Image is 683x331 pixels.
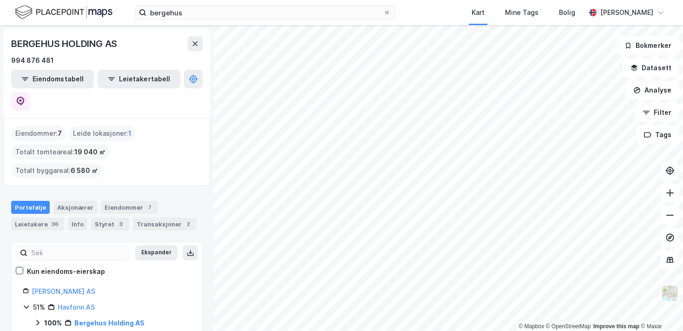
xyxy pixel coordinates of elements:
[27,266,105,277] div: Kun eiendoms-eierskap
[559,7,575,18] div: Bolig
[101,201,158,214] div: Eiendommer
[472,7,485,18] div: Kart
[617,36,679,55] button: Bokmerker
[32,287,95,295] a: [PERSON_NAME] AS
[44,318,62,329] div: 100%
[53,201,97,214] div: Aksjonærer
[74,146,105,158] span: 19 040 ㎡
[74,319,144,327] a: Bergehus Holding AS
[11,218,64,231] div: Leietakere
[184,219,193,229] div: 2
[68,218,87,231] div: Info
[625,81,679,99] button: Analyse
[11,70,94,88] button: Eiendomstabell
[635,103,679,122] button: Filter
[69,126,135,141] div: Leide lokasjoner :
[12,145,109,159] div: Totalt tomteareal :
[71,165,98,176] span: 6 580 ㎡
[116,219,125,229] div: 3
[91,218,129,231] div: Styret
[11,36,119,51] div: BERGEHUS HOLDING AS
[133,218,197,231] div: Transaksjoner
[600,7,653,18] div: [PERSON_NAME]
[546,323,591,330] a: OpenStreetMap
[637,286,683,331] iframe: Chat Widget
[50,219,60,229] div: 36
[636,126,679,144] button: Tags
[519,323,544,330] a: Mapbox
[623,59,679,77] button: Datasett
[27,246,129,260] input: Søk
[58,303,95,311] a: Havfonn AS
[637,286,683,331] div: Kontrollprogram for chat
[12,163,102,178] div: Totalt byggareal :
[58,128,62,139] span: 7
[15,4,112,20] img: logo.f888ab2527a4732fd821a326f86c7f29.svg
[505,7,539,18] div: Mine Tags
[145,203,154,212] div: 7
[12,126,66,141] div: Eiendommer :
[146,6,383,20] input: Søk på adresse, matrikkel, gårdeiere, leietakere eller personer
[33,302,45,313] div: 51%
[135,245,177,260] button: Ekspander
[11,201,50,214] div: Portefølje
[128,128,131,139] span: 1
[661,285,679,302] img: Z
[11,55,54,66] div: 994 876 481
[593,323,639,330] a: Improve this map
[98,70,180,88] button: Leietakertabell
